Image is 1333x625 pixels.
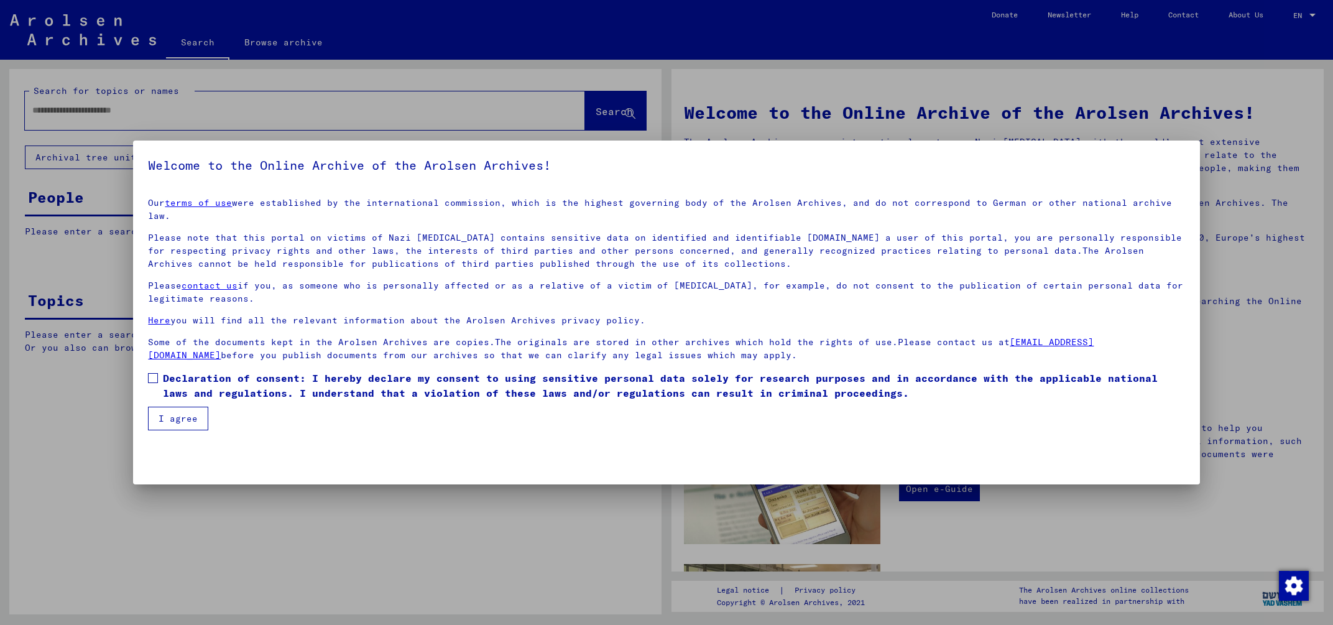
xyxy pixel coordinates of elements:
a: contact us [182,280,238,291]
p: Please note that this portal on victims of Nazi [MEDICAL_DATA] contains sensitive data on identif... [148,231,1184,271]
p: Our were established by the international commission, which is the highest governing body of the ... [148,197,1184,223]
p: Please if you, as someone who is personally affected or as a relative of a victim of [MEDICAL_DAT... [148,279,1184,305]
p: Some of the documents kept in the Arolsen Archives are copies.The originals are stored in other a... [148,336,1184,362]
a: terms of use [165,197,232,208]
h5: Welcome to the Online Archive of the Arolsen Archives! [148,155,1184,175]
p: you will find all the relevant information about the Arolsen Archives privacy policy. [148,314,1184,327]
span: Declaration of consent: I hereby declare my consent to using sensitive personal data solely for r... [163,371,1184,400]
div: Change consent [1278,570,1308,600]
a: Here [148,315,170,326]
button: I agree [148,407,208,430]
img: Change consent [1279,571,1309,601]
